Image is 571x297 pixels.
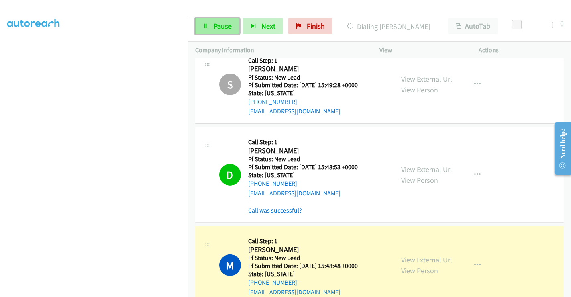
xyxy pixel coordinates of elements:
[248,98,297,106] a: [PHONE_NUMBER]
[401,266,438,275] a: View Person
[248,189,341,197] a: [EMAIL_ADDRESS][DOMAIN_NAME]
[243,18,283,34] button: Next
[248,237,368,245] h5: Call Step: 1
[248,279,297,286] a: [PHONE_NUMBER]
[248,270,368,278] h5: State: [US_STATE]
[214,21,232,31] span: Pause
[248,89,368,97] h5: State: [US_STATE]
[248,107,341,115] a: [EMAIL_ADDRESS][DOMAIN_NAME]
[248,57,368,65] h5: Call Step: 1
[195,45,365,55] p: Company Information
[248,180,297,187] a: [PHONE_NUMBER]
[248,171,368,179] h5: State: [US_STATE]
[248,163,368,171] h5: Ff Submitted Date: [DATE] 15:48:53 +0000
[248,155,368,163] h5: Ff Status: New Lead
[248,64,368,74] h2: [PERSON_NAME]
[248,81,368,89] h5: Ff Submitted Date: [DATE] 15:49:28 +0000
[401,176,438,185] a: View Person
[401,74,452,84] a: View External Url
[248,254,368,262] h5: Ff Status: New Lead
[343,21,434,32] p: Dialing [PERSON_NAME]
[548,117,571,180] iframe: Resource Center
[248,288,341,296] a: [EMAIL_ADDRESS][DOMAIN_NAME]
[288,18,332,34] a: Finish
[219,254,241,276] h1: M
[219,164,241,186] h1: D
[448,18,498,34] button: AutoTab
[307,21,325,31] span: Finish
[401,85,438,94] a: View Person
[401,255,452,264] a: View External Url
[248,138,368,146] h5: Call Step: 1
[248,146,368,156] h2: [PERSON_NAME]
[248,74,368,82] h5: Ff Status: New Lead
[560,18,564,29] div: 0
[479,45,564,55] p: Actions
[261,21,275,31] span: Next
[379,45,465,55] p: View
[248,262,368,270] h5: Ff Submitted Date: [DATE] 15:48:48 +0000
[401,165,452,174] a: View External Url
[219,74,241,95] h1: S
[516,22,553,28] div: Delay between calls (in seconds)
[248,245,368,254] h2: [PERSON_NAME]
[195,18,239,34] a: Pause
[248,207,302,214] a: Call was successful?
